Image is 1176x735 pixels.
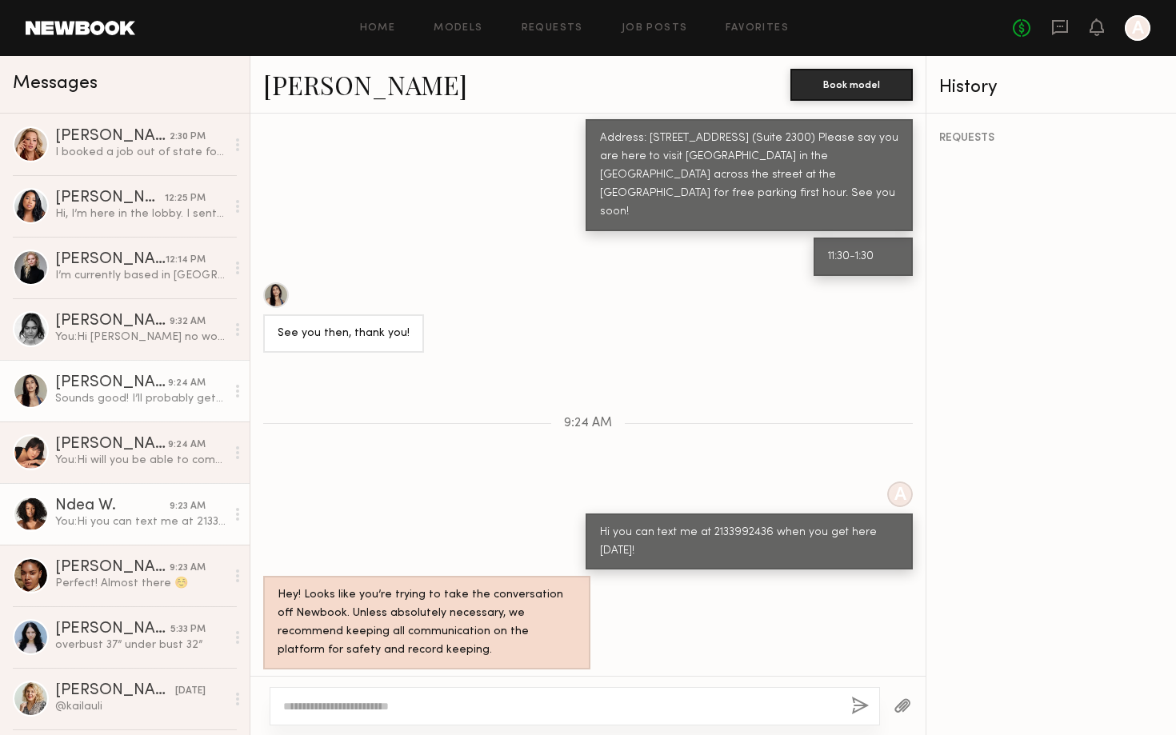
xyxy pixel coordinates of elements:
div: [PERSON_NAME] [55,314,170,330]
div: I’m currently based in [GEOGRAPHIC_DATA] and usually drive in for confirmed work. If it’s helpful... [55,268,226,283]
div: [PERSON_NAME] [55,252,166,268]
span: 9:24 AM [564,417,612,430]
div: Address: [STREET_ADDRESS] (Suite 2300) Please say you are here to visit [GEOGRAPHIC_DATA] in the ... [600,130,898,222]
div: [PERSON_NAME] [55,621,170,637]
div: 9:24 AM [168,437,206,453]
div: [PERSON_NAME] [55,560,170,576]
a: Home [360,23,396,34]
a: Models [434,23,482,34]
a: Book model [790,77,913,90]
div: History [939,78,1163,97]
button: Book model [790,69,913,101]
div: [PERSON_NAME] [55,190,165,206]
div: You: Hi you can text me at 2133992436 when you get here [DATE]. [55,514,226,529]
div: 12:14 PM [166,253,206,268]
div: @kailauli [55,699,226,714]
a: Favorites [726,23,789,34]
div: 12:25 PM [165,191,206,206]
div: [PERSON_NAME] [55,683,175,699]
div: 9:23 AM [170,499,206,514]
div: 5:33 PM [170,622,206,637]
span: Messages [13,74,98,93]
a: Requests [522,23,583,34]
a: A [1125,15,1150,41]
div: 2:30 PM [170,130,206,145]
div: 9:32 AM [170,314,206,330]
div: REQUESTS [939,133,1163,144]
div: 11:30-1:30 [828,248,898,266]
div: [PERSON_NAME] [55,129,170,145]
div: overbust 37” under bust 32” [55,637,226,653]
div: You: Hi will you be able to come in [DATE]? [55,453,226,468]
div: You: Hi [PERSON_NAME] no worries-- we will keep you in the loop for future [55,330,226,345]
div: Sounds good! I’ll probably get there a little bit after noon :) [55,391,226,406]
div: 9:23 AM [170,561,206,576]
div: [PERSON_NAME] [55,437,168,453]
div: Perfect! Almost there ☺️ [55,576,226,591]
div: Ndea W. [55,498,170,514]
a: Job Posts [622,23,688,34]
div: [DATE] [175,684,206,699]
div: I booked a job out of state for this week. When are you looking to shoot? [55,145,226,160]
div: See you then, thank you! [278,325,410,343]
a: [PERSON_NAME] [263,67,467,102]
div: [PERSON_NAME] [55,375,168,391]
div: Hi, I’m here in the lobby. I sent a text, my number is [PHONE_NUMBER] [55,206,226,222]
div: Hey! Looks like you’re trying to take the conversation off Newbook. Unless absolutely necessary, ... [278,586,576,660]
div: 9:24 AM [168,376,206,391]
div: Hi you can text me at 2133992436 when you get here [DATE]! [600,524,898,561]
